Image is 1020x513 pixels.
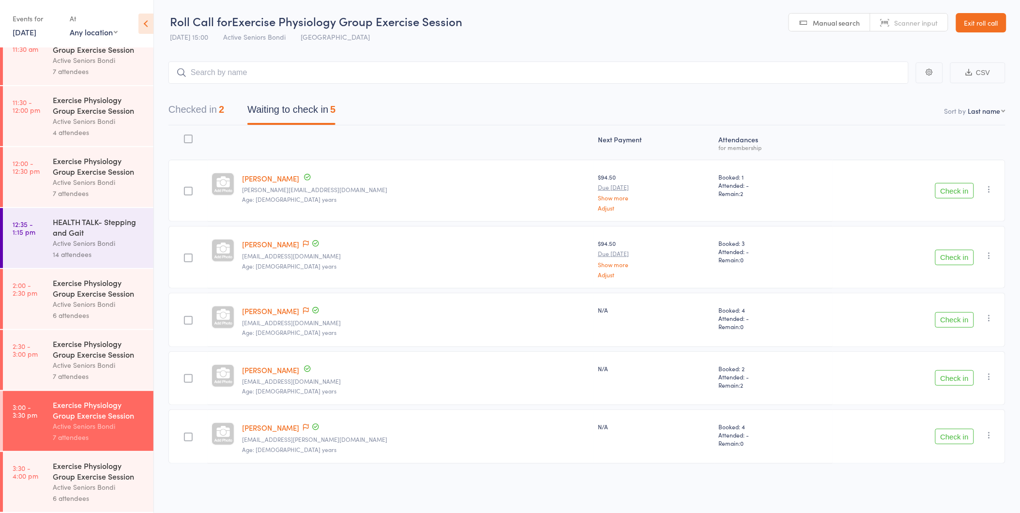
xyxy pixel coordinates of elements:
[944,106,966,116] label: Sort by
[3,25,153,85] a: 11:00 -11:30 amExercise Physiology Group Exercise SessionActive Seniors Bondi7 attendees
[242,378,590,385] small: clarepainter99@gmail.com
[594,130,715,155] div: Next Payment
[598,261,711,268] a: Show more
[598,173,711,211] div: $94.50
[330,104,335,115] div: 5
[53,177,145,188] div: Active Seniors Bondi
[223,32,286,42] span: Active Seniors Bondi
[13,220,35,236] time: 12:35 - 1:15 pm
[13,98,40,114] time: 11:30 - 12:00 pm
[935,370,974,386] button: Check in
[53,421,145,432] div: Active Seniors Bondi
[968,106,1001,116] div: Last name
[3,86,153,146] a: 11:30 -12:00 pmExercise Physiology Group Exercise SessionActive Seniors Bondi4 attendees
[598,184,711,191] small: Due [DATE]
[53,116,145,127] div: Active Seniors Bondi
[740,189,743,197] span: 2
[13,27,36,37] a: [DATE]
[53,493,145,504] div: 6 attendees
[13,342,38,358] time: 2:30 - 3:00 pm
[13,281,37,297] time: 2:00 - 2:30 pm
[718,247,829,256] span: Attended: -
[170,13,232,29] span: Roll Call for
[718,239,829,247] span: Booked: 3
[740,439,744,447] span: 0
[3,269,153,329] a: 2:00 -2:30 pmExercise Physiology Group Exercise SessionActive Seniors Bondi6 attendees
[813,18,860,28] span: Manual search
[53,127,145,138] div: 4 attendees
[718,381,829,389] span: Remain:
[718,422,829,431] span: Booked: 4
[3,147,153,207] a: 12:00 -12:30 pmExercise Physiology Group Exercise SessionActive Seniors Bondi7 attendees
[598,272,711,278] a: Adjust
[53,432,145,443] div: 7 attendees
[170,32,208,42] span: [DATE] 15:00
[935,429,974,444] button: Check in
[13,37,38,53] time: 11:00 - 11:30 am
[13,11,60,27] div: Events for
[168,99,224,125] button: Checked in2
[598,306,711,314] div: N/A
[242,445,336,453] span: Age: [DEMOGRAPHIC_DATA] years
[740,256,744,264] span: 0
[598,205,711,211] a: Adjust
[718,431,829,439] span: Attended: -
[53,482,145,493] div: Active Seniors Bondi
[53,360,145,371] div: Active Seniors Bondi
[598,239,711,277] div: $94.50
[3,391,153,451] a: 3:00 -3:30 pmExercise Physiology Group Exercise SessionActive Seniors Bondi7 attendees
[956,13,1006,32] a: Exit roll call
[718,306,829,314] span: Booked: 4
[598,422,711,431] div: N/A
[3,452,153,512] a: 3:30 -4:00 pmExercise Physiology Group Exercise SessionActive Seniors Bondi6 attendees
[13,464,38,480] time: 3:30 - 4:00 pm
[718,181,829,189] span: Attended: -
[740,322,744,331] span: 0
[53,371,145,382] div: 7 attendees
[718,144,829,151] div: for membership
[242,173,299,183] a: [PERSON_NAME]
[242,195,336,203] span: Age: [DEMOGRAPHIC_DATA] years
[718,173,829,181] span: Booked: 1
[70,27,118,37] div: Any location
[219,104,224,115] div: 2
[301,32,370,42] span: [GEOGRAPHIC_DATA]
[3,330,153,390] a: 2:30 -3:00 pmExercise Physiology Group Exercise SessionActive Seniors Bondi7 attendees
[715,130,833,155] div: Atten­dances
[242,186,590,193] small: elaine.blumgart@gmail.com
[13,159,40,175] time: 12:00 - 12:30 pm
[718,256,829,264] span: Remain:
[598,250,711,257] small: Due [DATE]
[935,183,974,198] button: Check in
[718,322,829,331] span: Remain:
[53,188,145,199] div: 7 attendees
[718,439,829,447] span: Remain:
[242,253,590,259] small: stanj@bigpond.net.au
[168,61,909,84] input: Search by name
[53,55,145,66] div: Active Seniors Bondi
[242,319,590,326] small: malmiller666@gmail.com
[53,155,145,177] div: Exercise Physiology Group Exercise Session
[598,195,711,201] a: Show more
[70,11,118,27] div: At
[740,381,743,389] span: 2
[53,299,145,310] div: Active Seniors Bondi
[242,422,299,433] a: [PERSON_NAME]
[242,387,336,395] span: Age: [DEMOGRAPHIC_DATA] years
[53,216,145,238] div: HEALTH TALK- Stepping and Gait
[935,250,974,265] button: Check in
[247,99,335,125] button: Waiting to check in5
[53,460,145,482] div: Exercise Physiology Group Exercise Session
[598,364,711,373] div: N/A
[950,62,1005,83] button: CSV
[53,277,145,299] div: Exercise Physiology Group Exercise Session
[718,314,829,322] span: Attended: -
[232,13,462,29] span: Exercise Physiology Group Exercise Session
[935,312,974,328] button: Check in
[242,328,336,336] span: Age: [DEMOGRAPHIC_DATA] years
[53,310,145,321] div: 6 attendees
[53,338,145,360] div: Exercise Physiology Group Exercise Session
[895,18,938,28] span: Scanner input
[53,399,145,421] div: Exercise Physiology Group Exercise Session
[718,364,829,373] span: Booked: 2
